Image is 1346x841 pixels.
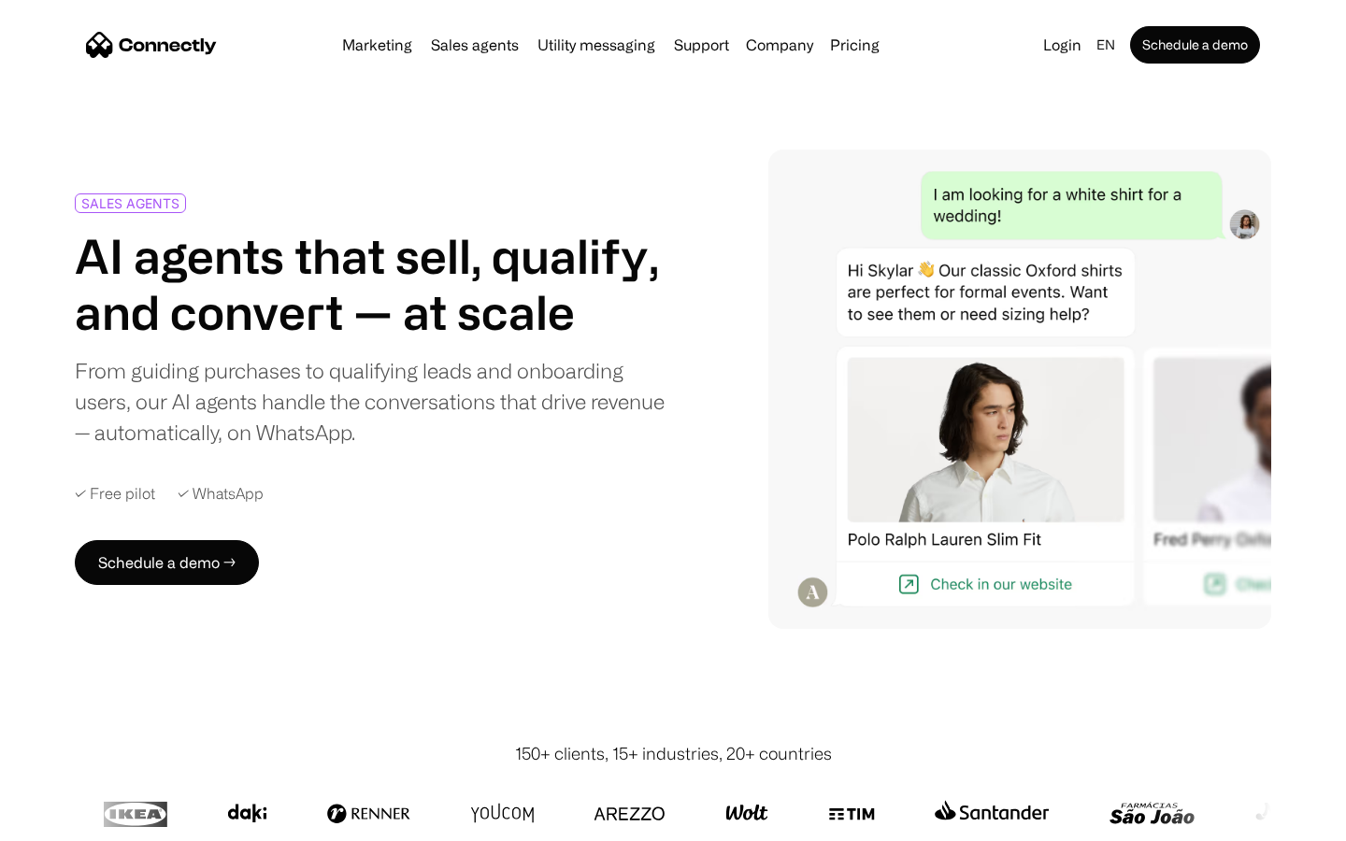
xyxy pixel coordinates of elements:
[530,37,663,52] a: Utility messaging
[81,196,179,210] div: SALES AGENTS
[75,228,666,340] h1: AI agents that sell, qualify, and convert — at scale
[1036,32,1089,58] a: Login
[515,741,832,766] div: 150+ clients, 15+ industries, 20+ countries
[1130,26,1260,64] a: Schedule a demo
[423,37,526,52] a: Sales agents
[746,32,813,58] div: Company
[75,355,666,448] div: From guiding purchases to qualifying leads and onboarding users, our AI agents handle the convers...
[75,485,155,503] div: ✓ Free pilot
[75,540,259,585] a: Schedule a demo →
[823,37,887,52] a: Pricing
[37,808,112,834] ul: Language list
[740,32,819,58] div: Company
[19,806,112,834] aside: Language selected: English
[1089,32,1126,58] div: en
[335,37,420,52] a: Marketing
[86,31,217,59] a: home
[178,485,264,503] div: ✓ WhatsApp
[1096,32,1115,58] div: en
[666,37,737,52] a: Support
